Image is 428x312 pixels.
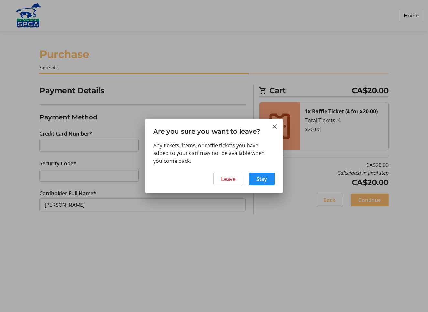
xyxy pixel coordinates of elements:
button: Stay [249,173,275,185]
span: Stay [256,175,267,183]
span: Leave [221,175,236,183]
h3: Are you sure you want to leave? [145,119,283,141]
div: Any tickets, items, or raffle tickets you have added to your cart may not be available when you c... [153,141,275,165]
button: Leave [213,173,243,185]
button: Close [271,123,279,130]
